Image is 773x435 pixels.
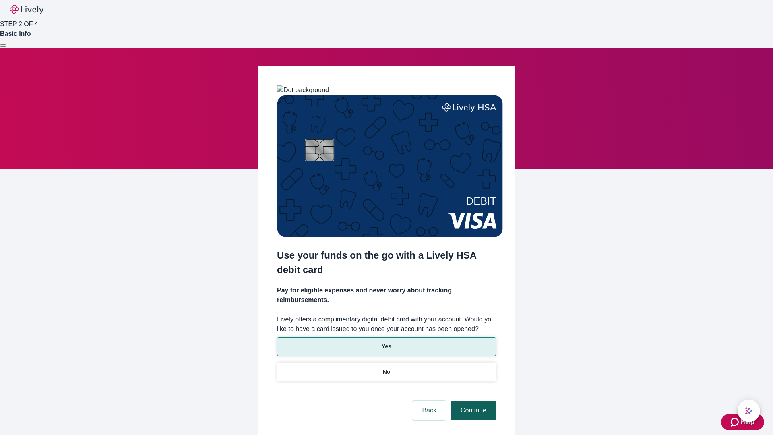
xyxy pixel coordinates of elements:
button: No [277,362,496,381]
svg: Zendesk support icon [731,417,740,427]
img: Lively [10,5,43,14]
button: Back [412,401,446,420]
button: chat [738,400,760,422]
svg: Lively AI Assistant [745,407,753,415]
button: Zendesk support iconHelp [721,414,764,430]
span: Help [740,417,754,427]
img: Dot background [277,85,329,95]
label: Lively offers a complimentary digital debit card with your account. Would you like to have a card... [277,315,496,334]
button: Yes [277,337,496,356]
h4: Pay for eligible expenses and never worry about tracking reimbursements. [277,286,496,305]
button: Continue [451,401,496,420]
p: No [383,368,391,376]
p: Yes [382,342,391,351]
img: Debit card [277,95,503,237]
h2: Use your funds on the go with a Lively HSA debit card [277,248,496,277]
